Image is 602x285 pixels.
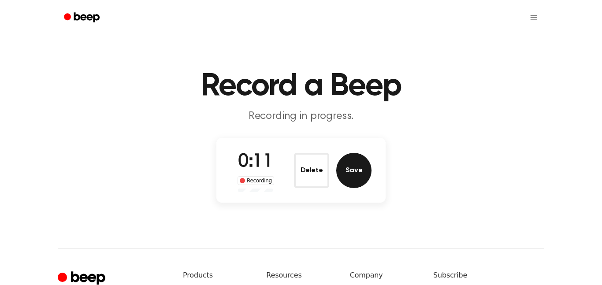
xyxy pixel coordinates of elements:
[433,270,544,281] h6: Subscribe
[350,270,419,281] h6: Company
[183,270,252,281] h6: Products
[238,153,273,171] span: 0:11
[336,153,372,188] button: Save Audio Record
[523,7,544,28] button: Open menu
[294,153,329,188] button: Delete Audio Record
[58,9,108,26] a: Beep
[75,70,527,102] h1: Record a Beep
[132,109,470,124] p: Recording in progress.
[266,270,335,281] h6: Resources
[238,176,274,185] div: Recording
